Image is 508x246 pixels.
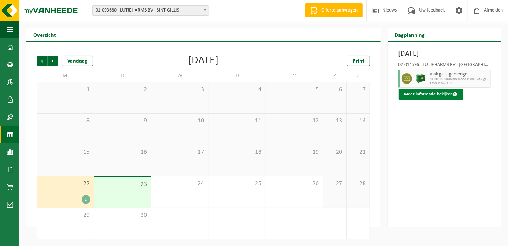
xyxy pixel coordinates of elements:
span: 01-093680 - LUTJEHARMS BV - SINT-GILLIS [92,5,209,16]
span: 15 [41,149,90,156]
td: V [266,70,323,82]
span: 25 [212,180,262,188]
td: M [37,70,94,82]
td: W [151,70,209,82]
td: D [94,70,151,82]
a: Print [347,56,370,66]
div: 02-014596 - LUTJEHARMS BV - [GEOGRAPHIC_DATA] [398,63,491,70]
span: 19 [269,149,319,156]
h2: Dagplanning [388,28,432,41]
span: 28 [350,180,366,188]
span: 23 [98,181,148,188]
div: 1 [82,195,90,204]
span: Vorige [37,56,47,66]
span: 24 [155,180,205,188]
span: 21 [350,149,366,156]
span: 26 [269,180,319,188]
td: Z [323,70,347,82]
span: 30 [98,211,148,219]
td: D [209,70,266,82]
div: Vandaag [62,56,93,66]
button: Meer informatie bekijken [399,89,463,100]
span: 13 [327,117,343,125]
span: 5 [269,86,319,94]
span: 16 [98,149,148,156]
span: 2 [98,86,148,94]
span: 4 [212,86,262,94]
span: 22 [41,180,90,188]
span: 10 [155,117,205,125]
span: 1 [41,86,90,94]
span: 11 [212,117,262,125]
span: CR-BO-1C-Kraan box mono 1900 L vlak glas [430,77,488,81]
span: Offerte aanvragen [319,7,359,14]
span: 27 [327,180,343,188]
span: 29 [41,211,90,219]
div: [DATE] [188,56,219,66]
h2: Overzicht [26,28,63,41]
span: 7 [350,86,366,94]
span: Vlak glas, gemengd [430,72,488,77]
span: 9 [98,117,148,125]
span: 01-093680 - LUTJEHARMS BV - SINT-GILLIS [93,6,209,15]
span: Volgende [48,56,58,66]
span: 6 [327,86,343,94]
span: 18 [212,149,262,156]
span: 20 [327,149,343,156]
span: T250002762151 [430,81,488,86]
span: 3 [155,86,205,94]
img: CR-BO-1C-1900-MET-01 [416,73,426,84]
h3: [DATE] [398,49,491,59]
span: Print [353,58,365,64]
td: Z [347,70,370,82]
span: 8 [41,117,90,125]
span: 14 [350,117,366,125]
a: Offerte aanvragen [305,3,363,17]
span: 17 [155,149,205,156]
span: 12 [269,117,319,125]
